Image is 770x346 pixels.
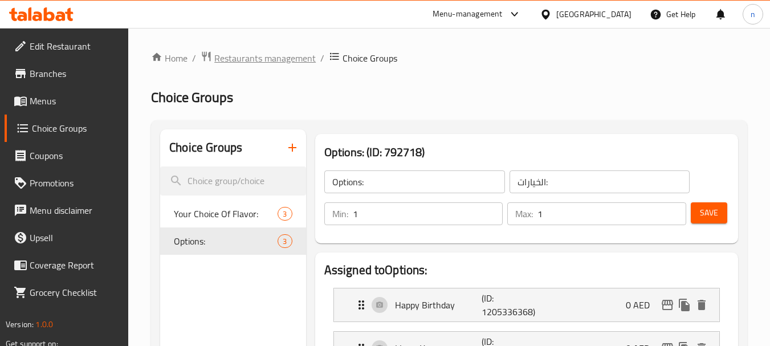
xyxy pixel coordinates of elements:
[278,236,291,247] span: 3
[35,317,53,332] span: 1.0.0
[201,51,316,66] a: Restaurants management
[5,115,129,142] a: Choice Groups
[693,296,710,314] button: delete
[151,51,188,65] a: Home
[324,143,729,161] h3: Options: (ID: 792718)
[556,8,632,21] div: [GEOGRAPHIC_DATA]
[5,32,129,60] a: Edit Restaurant
[5,87,129,115] a: Menus
[343,51,397,65] span: Choice Groups
[151,84,233,110] span: Choice Groups
[160,200,305,227] div: Your Choice Of Flavor:3
[160,166,305,196] input: search
[30,94,120,108] span: Menus
[395,298,482,312] p: Happy Birthday
[30,286,120,299] span: Grocery Checklist
[515,207,533,221] p: Max:
[5,197,129,224] a: Menu disclaimer
[6,317,34,332] span: Version:
[334,288,719,321] div: Expand
[5,251,129,279] a: Coverage Report
[691,202,727,223] button: Save
[5,279,129,306] a: Grocery Checklist
[5,60,129,87] a: Branches
[192,51,196,65] li: /
[278,234,292,248] div: Choices
[659,296,676,314] button: edit
[30,67,120,80] span: Branches
[32,121,120,135] span: Choice Groups
[332,207,348,221] p: Min:
[320,51,324,65] li: /
[30,149,120,162] span: Coupons
[751,8,755,21] span: n
[278,209,291,219] span: 3
[700,206,718,220] span: Save
[482,291,540,319] p: (ID: 1205336368)
[30,176,120,190] span: Promotions
[169,139,242,156] h2: Choice Groups
[5,142,129,169] a: Coupons
[174,207,278,221] span: Your Choice Of Flavor:
[676,296,693,314] button: duplicate
[160,227,305,255] div: Options:3
[324,262,729,279] h2: Assigned to Options:
[30,39,120,53] span: Edit Restaurant
[5,224,129,251] a: Upsell
[30,203,120,217] span: Menu disclaimer
[151,51,747,66] nav: breadcrumb
[5,169,129,197] a: Promotions
[324,283,729,327] li: Expand
[626,298,659,312] p: 0 AED
[174,234,278,248] span: Options:
[30,258,120,272] span: Coverage Report
[433,7,503,21] div: Menu-management
[30,231,120,245] span: Upsell
[214,51,316,65] span: Restaurants management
